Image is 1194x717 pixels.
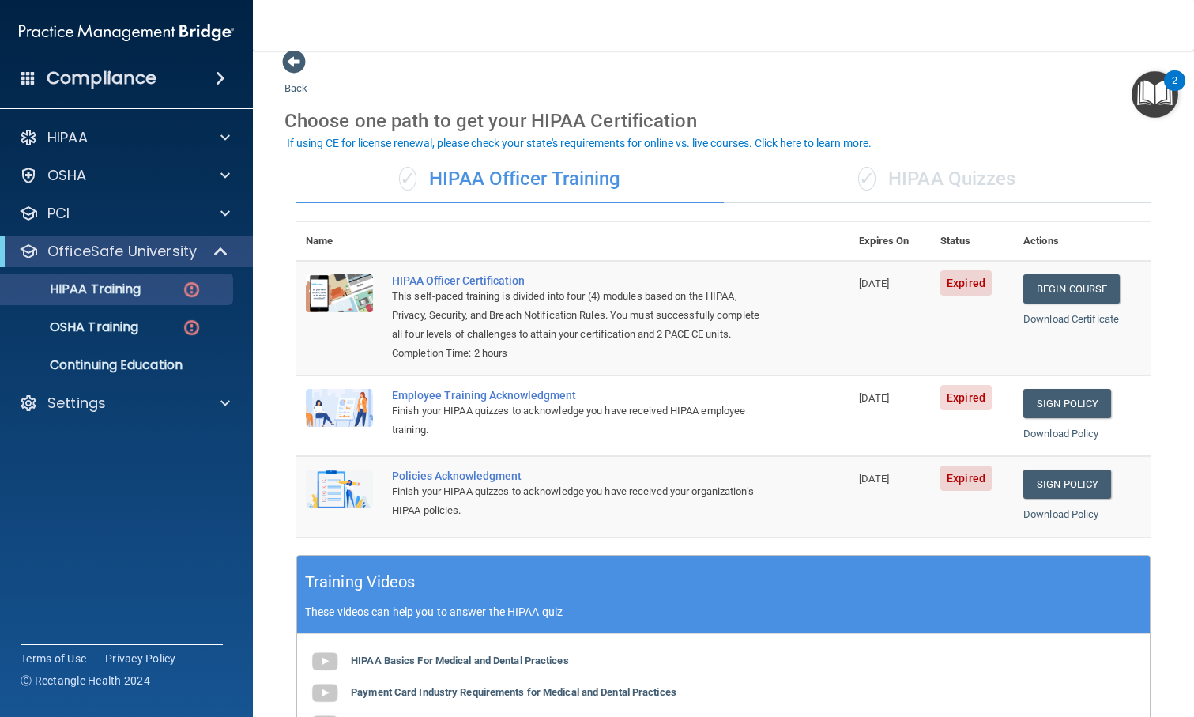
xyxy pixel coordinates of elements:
a: OSHA [19,166,230,185]
a: Sign Policy [1023,389,1111,418]
th: Status [931,222,1014,261]
a: Download Policy [1023,508,1099,520]
p: Settings [47,394,106,413]
div: Finish your HIPAA quizzes to acknowledge you have received HIPAA employee training. [392,402,770,440]
p: HIPAA Training [10,281,141,297]
img: PMB logo [19,17,234,48]
iframe: Drift Widget Chat Controller [1115,608,1175,668]
img: gray_youtube_icon.38fcd6cc.png [309,677,341,709]
a: Download Policy [1023,428,1099,440]
th: Expires On [849,222,931,261]
span: [DATE] [859,473,889,485]
a: Settings [19,394,230,413]
th: Name [296,222,382,261]
th: Actions [1014,222,1151,261]
div: If using CE for license renewal, please check your state's requirements for online vs. live cours... [287,138,872,149]
div: Employee Training Acknowledgment [392,389,770,402]
span: Expired [940,385,992,410]
a: HIPAA [19,128,230,147]
button: Open Resource Center, 2 new notifications [1132,71,1178,118]
h4: Compliance [47,67,156,89]
span: [DATE] [859,392,889,404]
p: These videos can help you to answer the HIPAA quiz [305,606,1142,618]
a: Back [284,63,307,94]
div: HIPAA Officer Training [296,156,724,203]
h5: Training Videos [305,568,416,596]
div: 2 [1172,81,1177,101]
span: Ⓒ Rectangle Health 2024 [21,673,150,689]
img: danger-circle.6113f641.png [182,318,202,338]
a: HIPAA Officer Certification [392,274,770,287]
a: OfficeSafe University [19,242,229,261]
img: danger-circle.6113f641.png [182,280,202,300]
span: [DATE] [859,277,889,289]
div: Policies Acknowledgment [392,470,770,482]
p: OSHA Training [10,319,138,335]
button: If using CE for license renewal, please check your state's requirements for online vs. live cours... [284,135,874,151]
p: OSHA [47,166,87,185]
a: PCI [19,204,230,223]
b: Payment Card Industry Requirements for Medical and Dental Practices [351,686,676,698]
div: This self-paced training is divided into four (4) modules based on the HIPAA, Privacy, Security, ... [392,287,770,344]
span: Expired [940,270,992,296]
img: gray_youtube_icon.38fcd6cc.png [309,646,341,677]
div: HIPAA Quizzes [724,156,1151,203]
div: Choose one path to get your HIPAA Certification [284,98,1162,144]
b: HIPAA Basics For Medical and Dental Practices [351,655,569,666]
p: PCI [47,204,70,223]
div: Finish your HIPAA quizzes to acknowledge you have received your organization’s HIPAA policies. [392,482,770,520]
div: Completion Time: 2 hours [392,344,770,363]
span: ✓ [399,167,416,191]
p: OfficeSafe University [47,242,197,261]
p: HIPAA [47,128,88,147]
p: Continuing Education [10,357,226,373]
span: ✓ [858,167,876,191]
span: Expired [940,466,992,491]
a: Download Certificate [1023,313,1119,325]
a: Privacy Policy [105,651,176,666]
a: Sign Policy [1023,470,1111,499]
a: Begin Course [1023,274,1120,304]
a: Terms of Use [21,651,86,666]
